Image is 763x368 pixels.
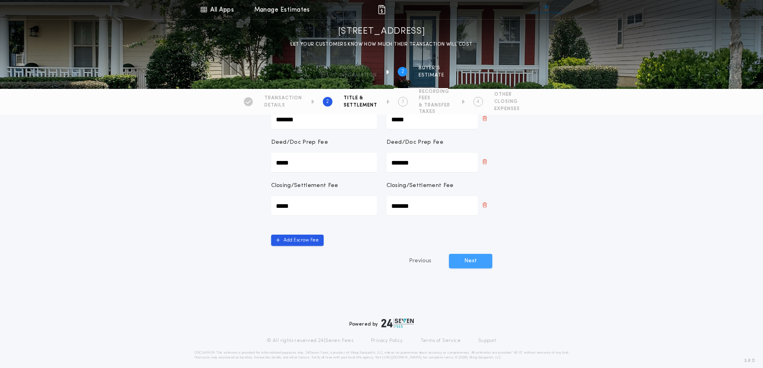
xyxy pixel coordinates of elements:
span: EXPENSES [494,106,520,112]
img: logo [381,318,414,328]
span: OTHER [494,91,520,98]
p: © All rights reserved. 24|Seven Fees [267,338,353,344]
h1: [STREET_ADDRESS] [338,25,425,38]
p: LET YOUR CUSTOMERS KNOW HOW MUCH THEIR TRANSACTION WILL COST [290,40,472,48]
span: DETAILS [264,102,302,109]
span: ESTIMATE [419,72,444,78]
span: BUYER'S [419,65,444,71]
span: Property [340,65,377,71]
a: Privacy Policy [371,338,403,344]
a: Support [478,338,496,344]
span: information [340,72,377,78]
h2: 4 [477,99,479,105]
input: Title Opinion & Exam [387,110,478,129]
h2: 3 [401,99,404,105]
img: img [377,5,387,14]
span: TITLE & [344,95,377,101]
span: RECORDING FEES [419,88,453,101]
input: Closing/Settlement Fee [387,196,478,215]
p: Closing/Settlement Fee [387,182,454,190]
p: Deed/Doc Prep Fee [271,139,328,147]
h2: 2 [326,99,329,105]
span: & TRANSFER TAXES [419,102,453,115]
span: 3.8.0 [744,357,755,364]
div: Powered by [349,318,414,328]
input: Title Opinion & Exam [271,110,377,129]
a: Terms of Service [421,338,461,344]
p: Deed/Doc Prep Fee [387,139,443,147]
button: Add Escrow Fee [271,235,324,246]
img: vs-icon [531,6,561,14]
span: SETTLEMENT [344,102,377,109]
button: Previous [393,254,447,268]
input: Deed/Doc Prep Fee [387,153,478,172]
input: Deed/Doc Prep Fee [271,153,377,172]
h2: 2 [401,68,404,75]
span: TRANSACTION [264,95,302,101]
span: CLOSING [494,99,520,105]
p: Closing/Settlement Fee [271,182,338,190]
button: Next [449,254,492,268]
p: DISCLAIMER: This estimate is provided for informational purposes only. 24|Seven Fees, a product o... [194,350,569,360]
input: Closing/Settlement Fee [271,196,377,215]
